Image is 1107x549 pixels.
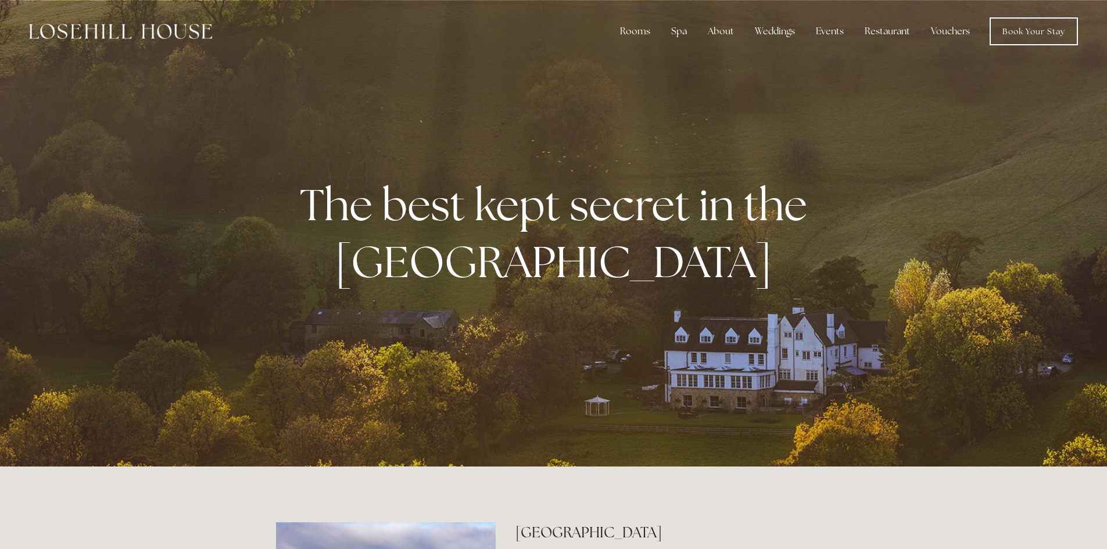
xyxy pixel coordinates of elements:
[698,20,743,43] div: About
[746,20,804,43] div: Weddings
[990,17,1078,45] a: Book Your Stay
[855,20,919,43] div: Restaurant
[611,20,660,43] div: Rooms
[807,20,853,43] div: Events
[29,24,212,39] img: Losehill House
[515,522,831,543] h2: [GEOGRAPHIC_DATA]
[922,20,979,43] a: Vouchers
[662,20,696,43] div: Spa
[300,176,816,290] strong: The best kept secret in the [GEOGRAPHIC_DATA]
